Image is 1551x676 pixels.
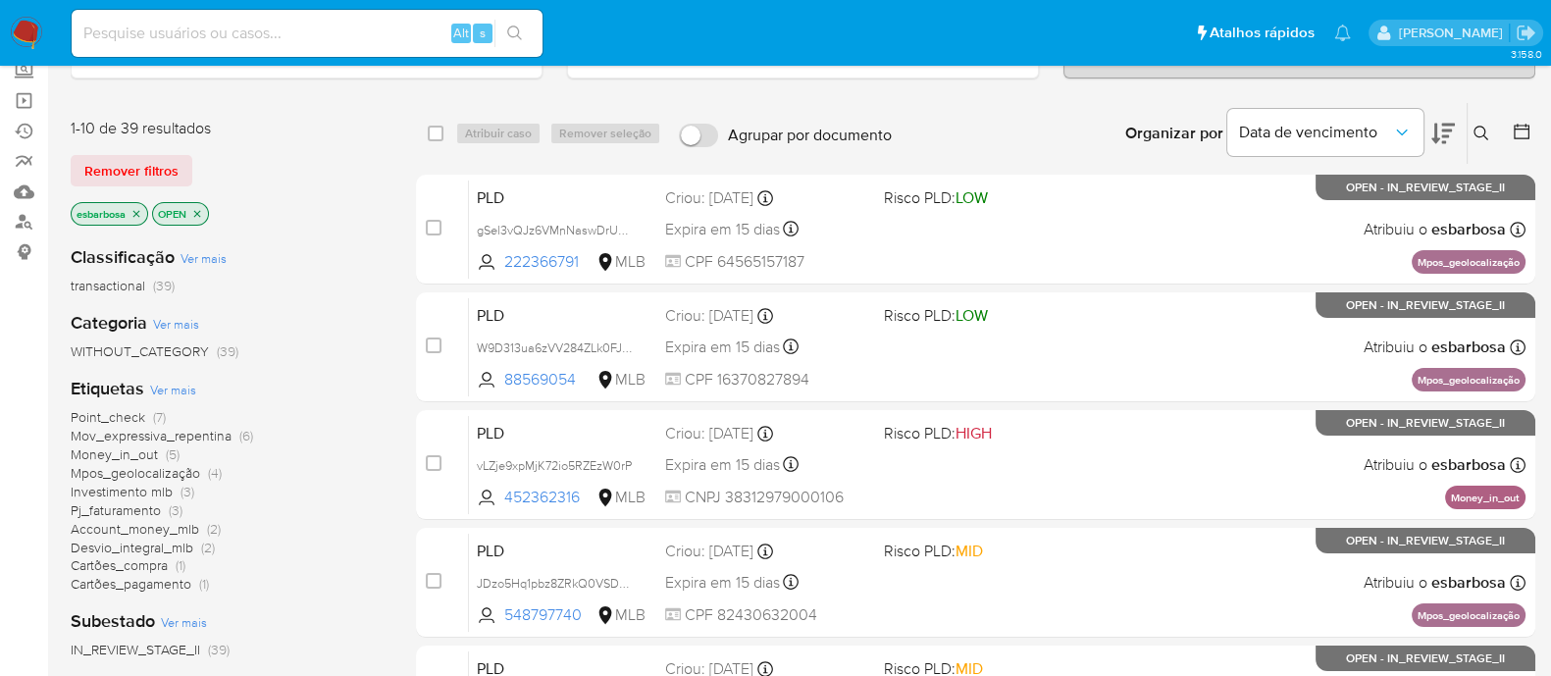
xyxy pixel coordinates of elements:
span: s [480,24,486,42]
span: Atalhos rápidos [1210,23,1315,43]
p: alessandra.barbosa@mercadopago.com [1398,24,1509,42]
a: Sair [1516,23,1536,43]
span: 3.158.0 [1510,46,1541,62]
button: search-icon [494,20,535,47]
input: Pesquise usuários ou casos... [72,21,543,46]
span: Alt [453,24,469,42]
a: Notificações [1334,25,1351,41]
